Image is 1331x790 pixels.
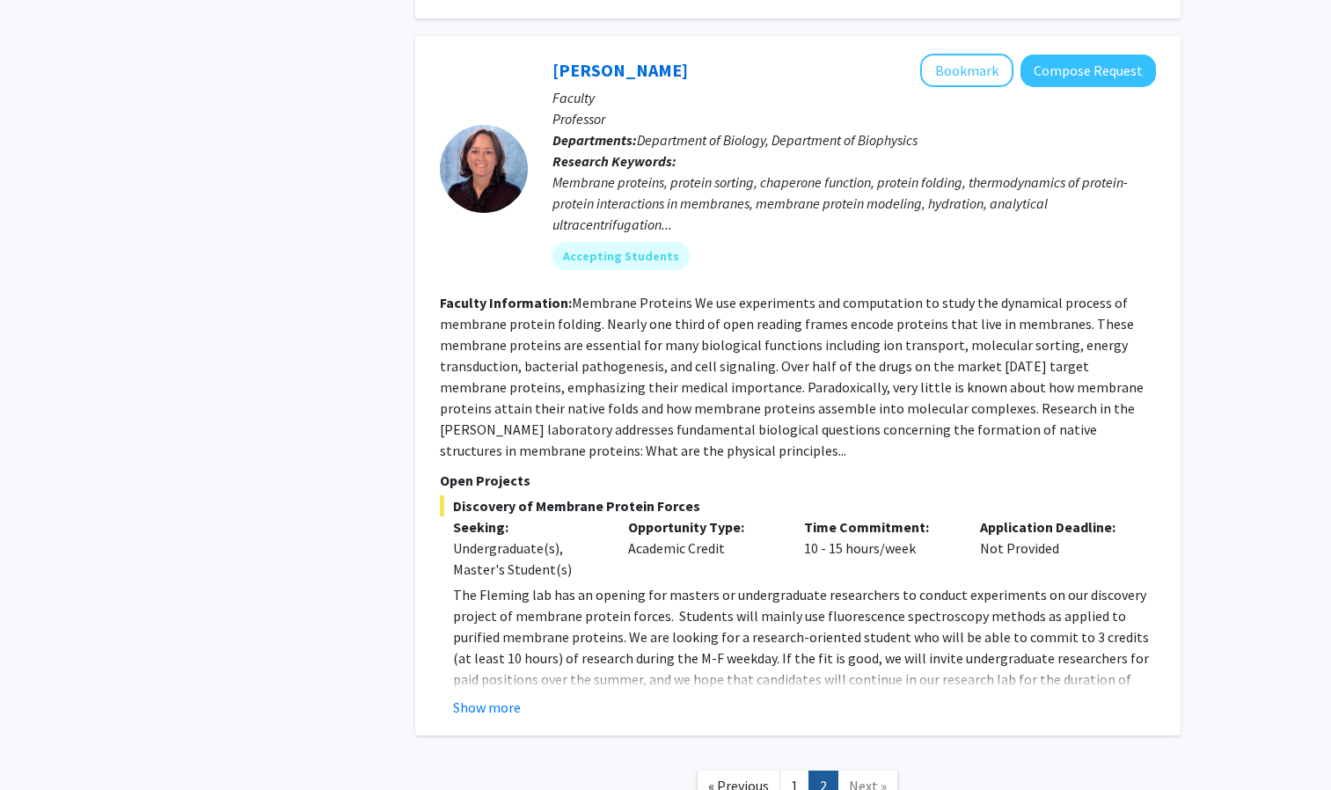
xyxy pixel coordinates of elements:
[453,538,603,580] div: Undergraduate(s), Master's Student(s)
[552,242,690,270] mat-chip: Accepting Students
[637,131,918,149] span: Department of Biology, Department of Biophysics
[980,516,1130,538] p: Application Deadline:
[440,470,1156,491] p: Open Projects
[552,87,1156,108] p: Faculty
[440,495,1156,516] span: Discovery of Membrane Protein Forces
[453,516,603,538] p: Seeking:
[552,59,688,81] a: [PERSON_NAME]
[453,697,521,718] button: Show more
[791,516,967,580] div: 10 - 15 hours/week
[440,294,572,311] b: Faculty Information:
[440,294,1144,459] fg-read-more: Membrane Proteins We use experiments and computation to study the dynamical process of membrane p...
[1020,55,1156,87] button: Compose Request to Karen Fleming
[615,516,791,580] div: Academic Credit
[13,711,75,777] iframe: Chat
[552,172,1156,235] div: Membrane proteins, protein sorting, chaperone function, protein folding, thermodynamics of protei...
[628,516,778,538] p: Opportunity Type:
[920,54,1013,87] button: Add Karen Fleming to Bookmarks
[967,516,1143,580] div: Not Provided
[552,108,1156,129] p: Professor
[453,584,1156,732] p: The Fleming lab has an opening for masters or undergraduate researchers to conduct experiments on...
[804,516,954,538] p: Time Commitment:
[552,152,676,170] b: Research Keywords:
[552,131,637,149] b: Departments:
